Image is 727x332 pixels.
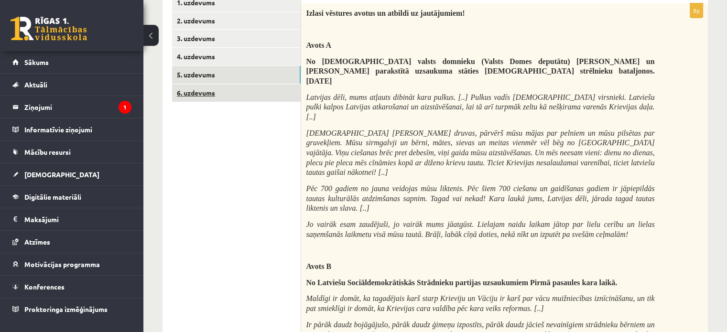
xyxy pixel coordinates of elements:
span: Maldīgi ir domāt, ka tagadējais karš starp Krieviju un Vāciju ir karš par vācu muižniecības iznīc... [306,294,654,312]
a: Proktoringa izmēģinājums [12,298,131,320]
span: Pēc 700 gadiem no jauna veidojas mūsu liktenis. Pēc šiem 700 ciešanu un gaidīšanas gadiem ir jāpi... [306,184,654,212]
a: Konferences [12,276,131,298]
span: Avots B [306,262,331,270]
a: Informatīvie ziņojumi [12,118,131,140]
span: [DEMOGRAPHIC_DATA] [PERSON_NAME] druvas, pārvērš mūsu mājas par pelniem un mūsu pilsētas par gruv... [306,129,654,176]
span: Konferences [24,282,65,291]
span: Mācību resursi [24,148,71,156]
span: Proktoringa izmēģinājums [24,305,108,313]
a: Maksājumi [12,208,131,230]
span: Jo vairāk esam zaudējuši, jo vairāk mums jāatgūst. Lielajam naidu laikam jātop par lielu cerību u... [306,220,654,238]
a: 6. uzdevums [172,84,301,102]
span: No Latviešu Sociāldemokrātiskās Strādnieku partijas uzsaukumiem Pirmā pasaules kara laikā. [306,278,617,287]
a: Ziņojumi1 [12,96,131,118]
span: Atzīmes [24,237,50,246]
span: Avots A [306,41,331,49]
span: Latvijas dēli, mums atļauts dibināt kara pulkus. [..] Pulkus vadīs [DEMOGRAPHIC_DATA] virsnieki. ... [306,93,654,121]
a: Sākums [12,51,131,73]
a: Atzīmes [12,231,131,253]
span: [DEMOGRAPHIC_DATA] [24,170,99,179]
a: 3. uzdevums [172,30,301,47]
a: Mācību resursi [12,141,131,163]
a: Digitālie materiāli [12,186,131,208]
a: Aktuāli [12,74,131,96]
span: Aktuāli [24,80,47,89]
body: Editor, wiswyg-editor-user-answer-47433754149400 [10,10,387,118]
i: 1 [119,101,131,114]
span: Digitālie materiāli [24,193,81,201]
a: Rīgas 1. Tālmācības vidusskola [11,17,87,41]
legend: Maksājumi [24,208,131,230]
span: Motivācijas programma [24,260,100,268]
legend: Informatīvie ziņojumi [24,118,131,140]
span: No [DEMOGRAPHIC_DATA] valsts domnieku (Valsts Domes deputātu) [PERSON_NAME] un [PERSON_NAME] para... [306,57,654,85]
p: 8p [690,3,703,18]
a: 2. uzdevums [172,12,301,30]
span: Izlasi vēstures avotus un atbildi uz jautājumiem! [306,9,465,17]
a: 5. uzdevums [172,66,301,84]
a: Motivācijas programma [12,253,131,275]
legend: Ziņojumi [24,96,131,118]
a: [DEMOGRAPHIC_DATA] [12,163,131,185]
a: 4. uzdevums [172,48,301,65]
span: Sākums [24,58,49,66]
